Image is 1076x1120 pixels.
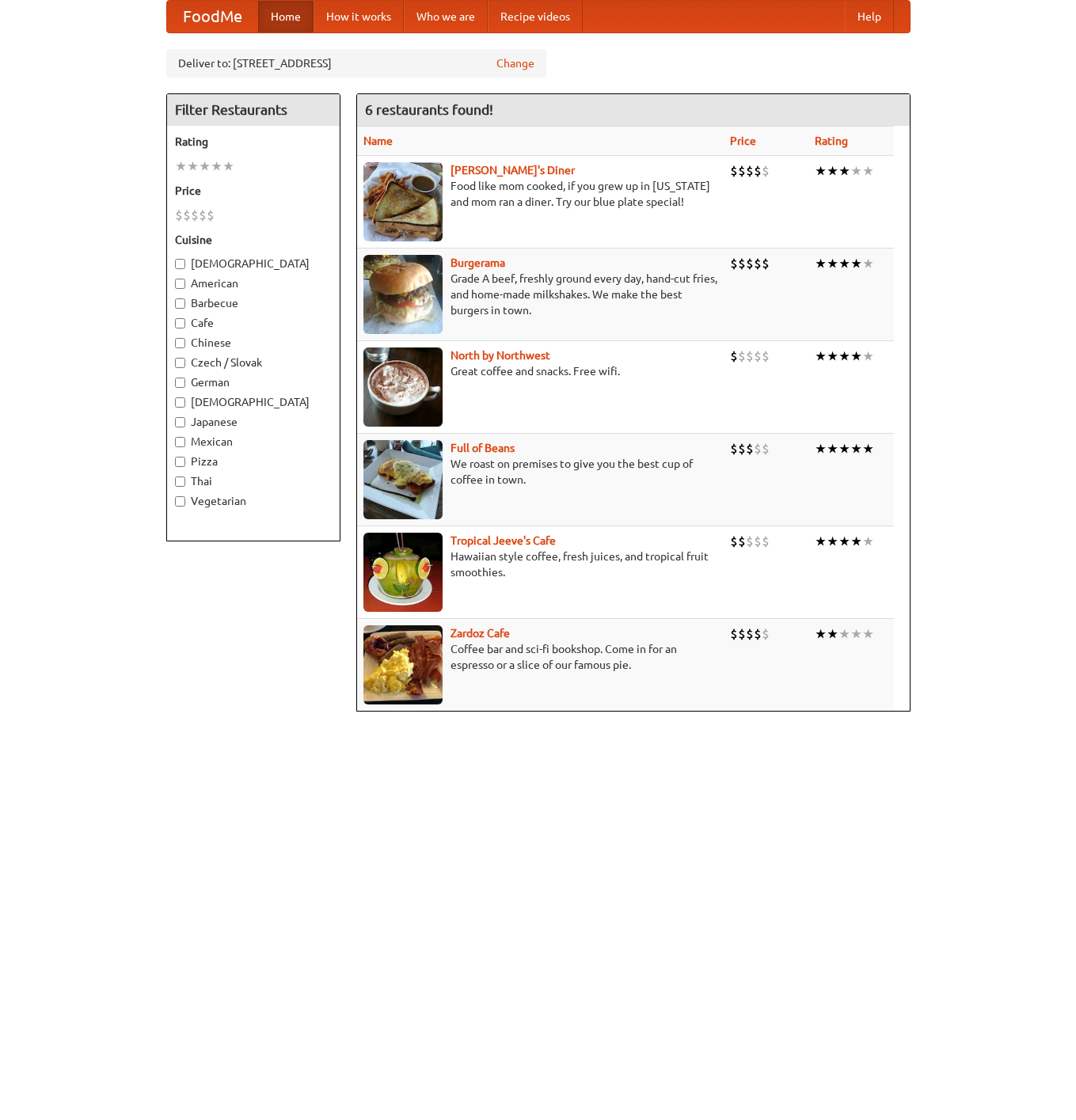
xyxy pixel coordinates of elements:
[451,256,505,269] a: Burgerama
[175,358,185,368] input: Czech / Slovak
[187,158,199,175] li: ★
[175,414,332,430] label: Japanese
[746,440,754,457] li: $
[451,349,550,362] a: North by Northwest
[730,625,738,643] li: $
[730,162,738,180] li: $
[175,476,185,487] input: Thai
[175,207,183,224] li: $
[730,347,738,365] li: $
[815,135,848,147] a: Rating
[363,456,717,488] p: We roast on premises to give you the best cup of coffee in town.
[762,440,770,457] li: $
[862,347,874,365] li: ★
[211,158,222,175] li: ★
[166,49,546,78] div: Deliver to: [STREET_ADDRESS]
[175,134,332,150] h5: Rating
[862,533,874,550] li: ★
[850,440,862,457] li: ★
[762,347,770,365] li: $
[175,298,185,309] input: Barbecue
[730,135,756,147] a: Price
[363,271,717,318] p: Grade A beef, freshly ground every day, hand-cut fries, and home-made milkshakes. We make the bes...
[762,255,770,272] li: $
[199,207,207,224] li: $
[827,162,838,180] li: ★
[838,533,850,550] li: ★
[838,255,850,272] li: ★
[496,55,534,71] a: Change
[175,338,185,348] input: Chinese
[258,1,314,32] a: Home
[827,347,838,365] li: ★
[175,318,185,328] input: Cafe
[850,162,862,180] li: ★
[175,315,332,331] label: Cafe
[754,162,762,180] li: $
[175,496,185,507] input: Vegetarian
[167,1,258,32] a: FoodMe
[175,473,332,489] label: Thai
[730,533,738,550] li: $
[175,335,332,351] label: Chinese
[363,255,443,334] img: burgerama.jpg
[363,363,717,379] p: Great coffee and snacks. Free wifi.
[363,347,443,427] img: north.jpg
[167,94,340,126] h4: Filter Restaurants
[838,440,850,457] li: ★
[815,440,827,457] li: ★
[815,255,827,272] li: ★
[183,207,191,224] li: $
[451,442,515,454] a: Full of Beans
[862,625,874,643] li: ★
[746,625,754,643] li: $
[175,417,185,427] input: Japanese
[738,255,746,272] li: $
[730,255,738,272] li: $
[815,533,827,550] li: ★
[363,533,443,612] img: jeeves.jpg
[754,347,762,365] li: $
[746,162,754,180] li: $
[754,533,762,550] li: $
[815,162,827,180] li: ★
[850,533,862,550] li: ★
[175,457,185,467] input: Pizza
[404,1,488,32] a: Who we are
[365,102,493,117] ng-pluralize: 6 restaurants found!
[363,178,717,210] p: Food like mom cooked, if you grew up in [US_STATE] and mom ran a diner. Try our blue plate special!
[175,397,185,408] input: [DEMOGRAPHIC_DATA]
[363,625,443,704] img: zardoz.jpg
[730,440,738,457] li: $
[754,440,762,457] li: $
[175,279,185,289] input: American
[850,255,862,272] li: ★
[175,378,185,388] input: German
[175,374,332,390] label: German
[738,440,746,457] li: $
[363,440,443,519] img: beans.jpg
[175,275,332,291] label: American
[738,625,746,643] li: $
[175,183,332,199] h5: Price
[175,355,332,370] label: Czech / Slovak
[862,162,874,180] li: ★
[762,162,770,180] li: $
[451,164,575,177] a: [PERSON_NAME]'s Diner
[175,437,185,447] input: Mexican
[754,255,762,272] li: $
[175,256,332,271] label: [DEMOGRAPHIC_DATA]
[175,295,332,311] label: Barbecue
[738,162,746,180] li: $
[762,625,770,643] li: $
[827,533,838,550] li: ★
[207,207,215,224] li: $
[838,625,850,643] li: ★
[838,347,850,365] li: ★
[827,440,838,457] li: ★
[199,158,211,175] li: ★
[451,627,510,640] a: Zardoz Cafe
